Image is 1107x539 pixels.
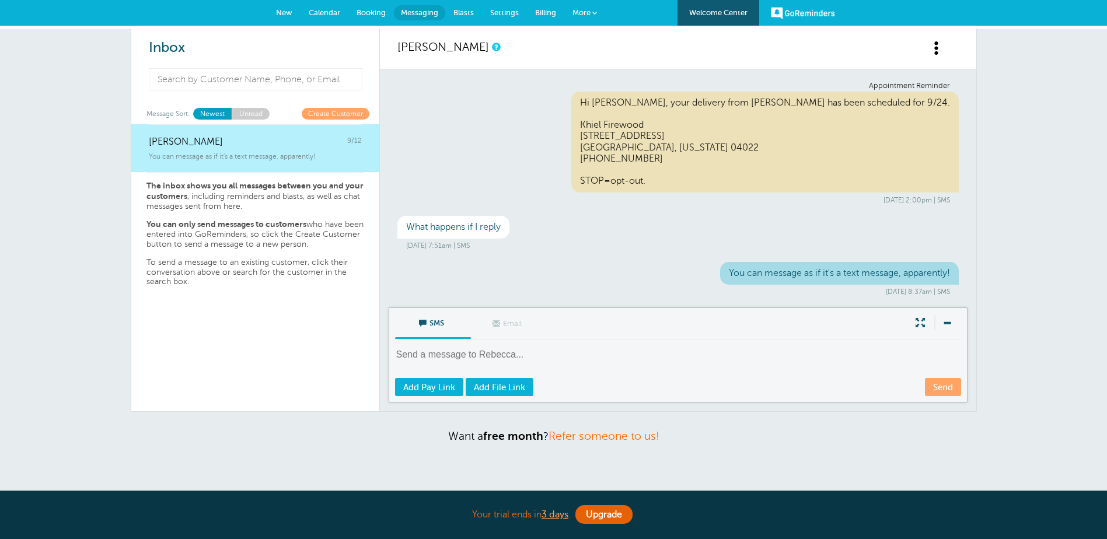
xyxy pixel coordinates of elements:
span: Settings [490,8,519,17]
span: [PERSON_NAME] [149,136,223,148]
div: Your trial ends in . [262,502,846,527]
span: Messaging [401,8,438,17]
span: More [572,8,591,17]
a: Refer someone to us! [549,430,659,442]
span: Message Sort: [146,108,190,119]
strong: The inbox shows you all messages between you and your customers [146,181,364,201]
span: You can message as if it's a text message, apparently! [149,152,316,160]
div: [DATE] 7:51am | SMS [406,242,950,250]
p: Want a ? [131,429,977,443]
span: 9/12 [347,136,362,148]
div: You can message as if it's a text message, apparently! [720,262,959,285]
strong: free month [483,430,543,442]
a: [PERSON_NAME] [397,40,489,54]
p: who have been entered into GoReminders, so click the Create Customer button to send a message to ... [146,219,364,249]
a: Messaging [394,5,445,20]
span: Booking [357,8,386,17]
a: Create Customer [302,108,369,119]
h2: Inbox [149,40,362,57]
label: This customer does not have an email address. [471,309,547,339]
div: Appointment Reminder [406,82,950,90]
span: Calendar [309,8,340,17]
strong: You can only send messages to customers [146,219,306,229]
a: Add Pay Link [395,378,463,396]
a: [PERSON_NAME] 9/12 You can message as if it's a text message, apparently! [131,124,379,173]
p: , including reminders and blasts, as well as chat messages sent from here. [146,181,364,211]
span: Add Pay Link [403,383,455,392]
div: [DATE] 2:00pm | SMS [406,196,950,204]
a: Add File Link [466,378,533,396]
span: New [276,8,292,17]
span: Billing [535,8,556,17]
a: Unread [232,108,270,119]
a: Newest [193,108,232,119]
div: Hi [PERSON_NAME], your delivery from [PERSON_NAME] has been scheduled for 9/24. Khiel Firewood [S... [571,92,959,193]
span: SMS [404,308,462,336]
a: 3 days [542,509,568,520]
a: This is a history of all communications between GoReminders and your customer. [492,43,499,51]
p: To send a message to an existing customer, click their conversation above or search for the custo... [146,258,364,287]
div: [DATE] 8:37am | SMS [406,288,950,296]
a: Send [925,378,961,396]
a: Upgrade [575,505,633,524]
span: Add File Link [474,383,525,392]
input: Search by Customer Name, Phone, or Email [149,68,363,90]
span: Email [480,309,538,337]
span: Blasts [453,8,474,17]
div: What happens if I reply [397,216,509,239]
